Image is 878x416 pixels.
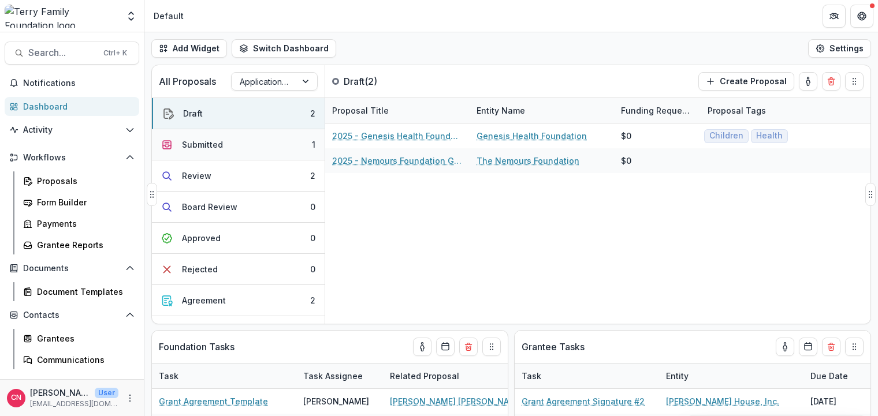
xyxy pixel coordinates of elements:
a: Dashboard [5,97,139,116]
div: Rejected [182,263,218,275]
a: Document Templates [18,282,139,301]
div: Entity [659,363,803,388]
button: toggle-assigned-to-me [413,338,431,356]
div: 2 [310,107,315,119]
div: Review [182,170,211,182]
button: Switch Dashboard [232,39,336,58]
div: Draft [183,107,203,119]
div: Due Date [803,370,855,382]
div: Funding Requested [614,98,701,123]
span: Children [709,131,743,141]
button: Add Widget [151,39,227,58]
div: Submitted [182,138,223,151]
span: Workflows [23,153,121,163]
div: Task Assignee [296,363,383,388]
div: Grantees [37,332,130,344]
div: Board Review [182,201,237,213]
div: Proposals [37,175,130,187]
a: Grantees [18,329,139,348]
p: [EMAIL_ADDRESS][DOMAIN_NAME] [30,399,118,409]
button: Open Contacts [5,306,139,324]
span: Health [756,131,783,141]
button: Board Review0 [152,192,325,223]
div: Payments [37,218,130,230]
div: Proposal Tags [701,104,773,117]
button: More [123,391,137,405]
a: 2025 - Genesis Health Foundation - Program or Project [332,130,463,142]
button: Open Activity [5,121,139,139]
a: Proposals [18,171,139,190]
div: Task [152,370,185,382]
div: Carol Nieves [11,394,21,402]
p: [PERSON_NAME] [30,387,90,399]
button: Drag [482,338,501,356]
span: Documents [23,264,121,273]
button: Create Proposal [698,72,794,91]
div: Dashboard [23,100,130,113]
button: Notifications [5,74,139,92]
button: Drag [147,183,157,206]
button: Agreement2 [152,285,325,316]
span: Search... [28,47,96,58]
div: Form Builder [37,196,130,208]
div: 2 [310,170,315,182]
a: [PERSON_NAME] [PERSON_NAME] Fund Foundation - 2025 - Grant Application Form - Program or Project [390,395,520,407]
div: Proposal Tags [701,98,845,123]
p: Foundation Tasks [159,340,235,354]
div: $0 [621,130,631,142]
div: Task Assignee [296,370,370,382]
div: Agreement [182,294,226,306]
button: Calendar [799,338,817,356]
nav: breadcrumb [149,8,188,24]
div: Grantee Reports [37,239,130,251]
button: Drag [865,183,876,206]
a: Grantee Reports [18,235,139,254]
button: Delete card [822,72,840,91]
button: Submitted1 [152,129,325,160]
button: toggle-assigned-to-me [799,72,817,91]
div: Task [152,363,296,388]
span: Contacts [23,310,121,320]
div: Proposal Title [325,98,470,123]
span: Notifications [23,78,135,88]
button: Get Help [850,5,873,28]
div: Related Proposal [383,363,527,388]
a: Form Builder [18,193,139,212]
button: Partners [823,5,846,28]
div: 0 [310,263,315,275]
div: Entity Name [470,104,532,117]
div: $0 [621,155,631,167]
img: Terry Family Foundation logo [5,5,118,28]
div: Document Templates [37,286,130,298]
button: Open Workflows [5,148,139,167]
button: Delete card [822,338,840,356]
div: Task [515,370,548,382]
p: Grantee Tasks [522,340,585,354]
button: Calendar [436,338,455,356]
a: The Nemours Foundation [477,155,579,167]
button: Approved0 [152,223,325,254]
a: Communications [18,350,139,369]
div: Entity Name [470,98,614,123]
a: Grant Agreement Signature #2 [522,395,645,407]
button: Drag [845,72,864,91]
button: Rejected0 [152,254,325,285]
div: Proposal Title [325,104,396,117]
div: Funding Requested [614,104,701,117]
div: Ctrl + K [101,47,129,59]
div: Entity [659,370,695,382]
button: Open entity switcher [123,5,139,28]
div: 0 [310,232,315,244]
div: 1 [312,138,315,151]
button: Search... [5,42,139,65]
a: 2025 - Nemours Foundation Grant Application Form - Program or Project [332,155,463,167]
div: Task [515,363,659,388]
div: 0 [310,201,315,213]
div: Communications [37,354,130,366]
button: Delete card [459,338,478,356]
button: Open Documents [5,259,139,278]
a: [PERSON_NAME] House, Inc. [666,395,779,407]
